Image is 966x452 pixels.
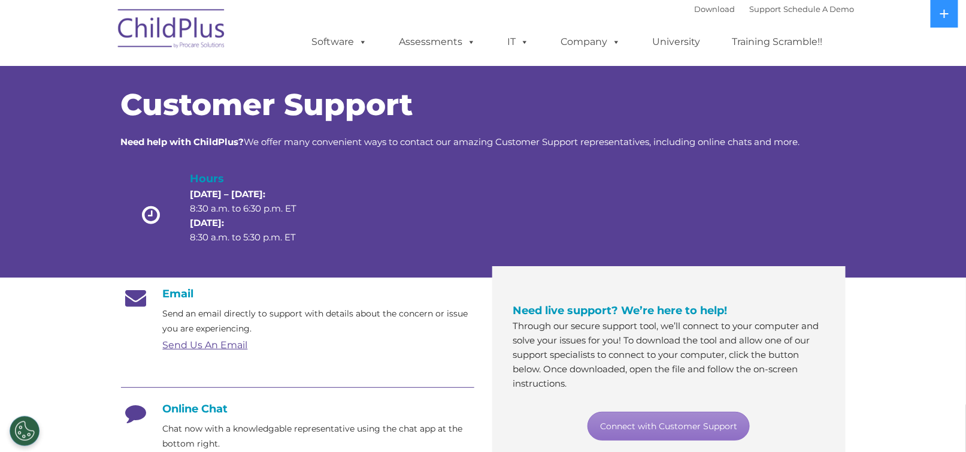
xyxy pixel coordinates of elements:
h4: Online Chat [121,402,474,415]
a: Download [695,4,735,14]
p: Chat now with a knowledgable representative using the chat app at the bottom right. [163,421,474,451]
p: Send an email directly to support with details about the concern or issue you are experiencing. [163,306,474,336]
span: Customer Support [121,86,413,123]
a: Schedule A Demo [784,4,855,14]
a: Send Us An Email [163,339,248,351]
a: University [641,30,713,54]
strong: Need help with ChildPlus? [121,136,244,147]
h4: Hours [190,170,317,187]
span: Need live support? We’re here to help! [513,304,728,317]
img: ChildPlus by Procare Solutions [112,1,232,61]
p: 8:30 a.m. to 6:30 p.m. ET 8:30 a.m. to 5:30 p.m. ET [190,187,317,245]
a: Support [750,4,782,14]
h4: Email [121,287,474,300]
a: IT [496,30,541,54]
a: Training Scramble!! [720,30,835,54]
font: | [695,4,855,14]
button: Cookies Settings [10,416,40,446]
a: Company [549,30,633,54]
a: Connect with Customer Support [588,412,750,441]
a: Assessments [387,30,488,54]
span: We offer many convenient ways to contact our amazing Customer Support representatives, including ... [121,136,800,147]
strong: [DATE]: [190,217,224,228]
p: Through our secure support tool, we’ll connect to your computer and solve your issues for you! To... [513,319,825,391]
a: Software [300,30,380,54]
strong: [DATE] – [DATE]: [190,188,265,200]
